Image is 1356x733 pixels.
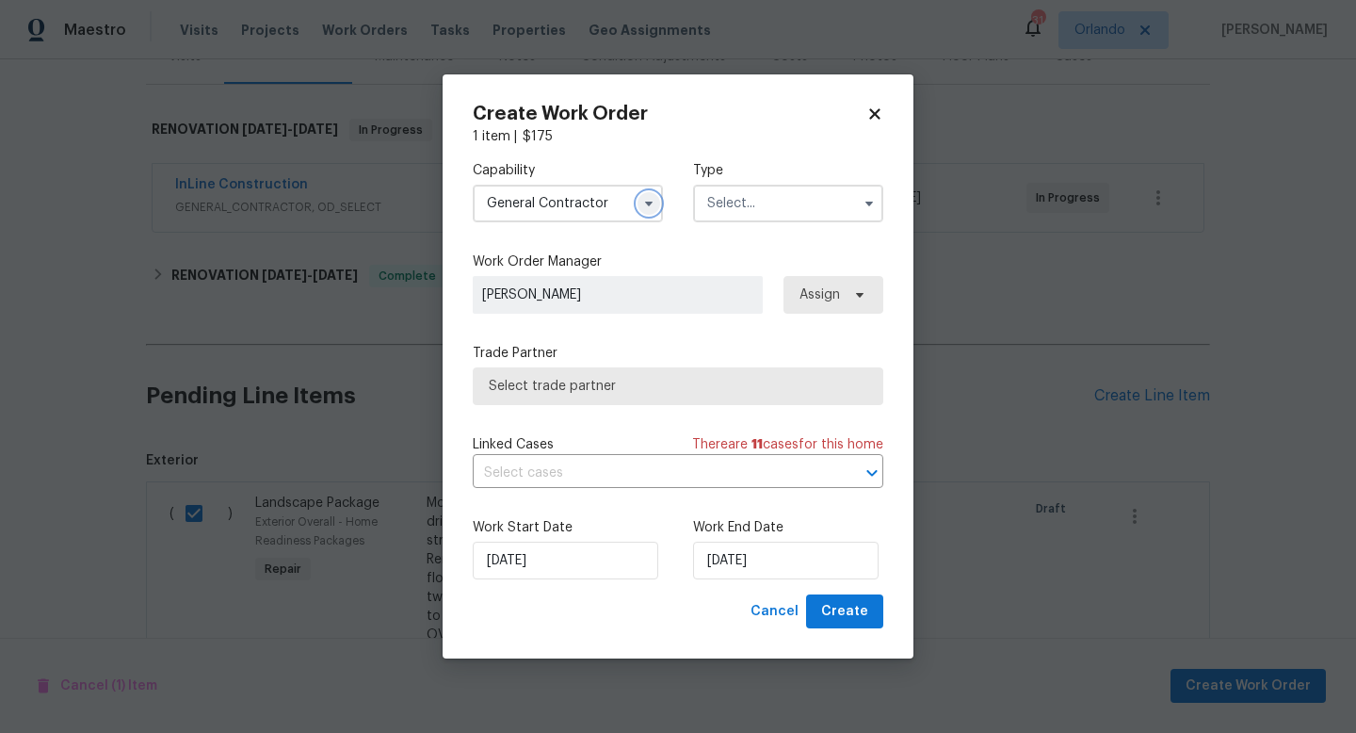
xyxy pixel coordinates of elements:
[473,161,663,180] label: Capability
[799,285,840,304] span: Assign
[751,600,799,624] span: Cancel
[806,595,883,629] button: Create
[859,460,885,486] button: Open
[473,185,663,222] input: Select...
[473,459,831,488] input: Select cases
[693,161,883,180] label: Type
[751,438,763,451] span: 11
[858,192,880,215] button: Show options
[692,435,883,454] span: There are case s for this home
[473,344,883,363] label: Trade Partner
[473,542,658,579] input: M/D/YYYY
[473,252,883,271] label: Work Order Manager
[638,192,660,215] button: Show options
[693,518,883,537] label: Work End Date
[693,542,879,579] input: M/D/YYYY
[743,595,806,629] button: Cancel
[473,105,866,123] h2: Create Work Order
[523,130,553,143] span: $ 175
[473,518,663,537] label: Work Start Date
[489,377,867,396] span: Select trade partner
[693,185,883,222] input: Select...
[821,600,868,624] span: Create
[473,435,554,454] span: Linked Cases
[482,285,753,304] span: [PERSON_NAME]
[473,127,883,146] div: 1 item |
